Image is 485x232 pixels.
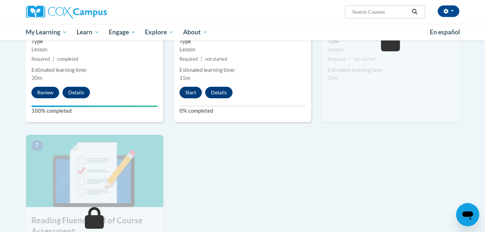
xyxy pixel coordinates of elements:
[26,28,67,36] span: My Learning
[179,87,202,98] button: Start
[109,28,136,36] span: Engage
[145,28,174,36] span: Explore
[31,87,59,98] button: Review
[15,24,470,40] div: Main menu
[328,56,346,62] span: Required
[328,46,454,53] div: Lesson
[21,24,72,40] a: My Learning
[31,38,158,46] label: Type
[26,135,163,207] img: Course Image
[179,107,306,115] label: 0% completed
[31,140,43,151] span: 7
[351,8,409,16] input: Search Courses
[456,203,479,226] iframe: Button to launch messaging window
[179,46,306,53] div: Lesson
[183,28,208,36] span: About
[349,56,350,62] span: |
[140,24,178,40] a: Explore
[438,5,459,17] button: Account Settings
[425,25,465,40] a: En español
[77,28,99,36] span: Learn
[409,8,420,16] button: Search
[53,56,54,62] span: |
[430,28,460,36] span: En español
[26,5,163,18] a: Cox Campus
[31,106,158,107] div: Your progress
[31,66,158,74] div: Estimated learning time:
[57,56,78,62] span: completed
[26,5,107,18] img: Cox Campus
[104,24,140,40] a: Engage
[328,66,454,74] div: Estimated learning time:
[179,75,190,81] span: 15m
[179,66,306,74] div: Estimated learning time:
[31,107,158,115] label: 100% completed
[179,56,198,62] span: Required
[205,56,227,62] span: not started
[328,38,454,46] label: Type
[205,87,233,98] button: Details
[62,87,90,98] button: Details
[179,38,306,46] label: Type
[31,46,158,53] div: Lesson
[31,75,42,81] span: 30m
[72,24,104,40] a: Learn
[178,24,212,40] a: About
[353,56,375,62] span: not started
[201,56,202,62] span: |
[328,75,338,81] span: 35m
[31,56,50,62] span: Required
